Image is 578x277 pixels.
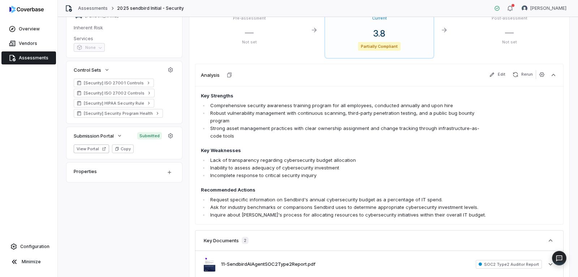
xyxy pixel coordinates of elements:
span: 3.8 [367,28,391,39]
button: Copy [112,144,134,153]
span: Control Sets [74,67,101,73]
span: [Security] ISO 27002 Controls [84,90,144,96]
p: Pre-assessment [201,16,298,21]
h3: Analysis [201,72,220,78]
a: Overview [1,22,56,35]
img: 4986ffdd521b4bfbbd71c4e7d9ced73c.jpg [204,257,215,272]
span: Overview [19,26,40,32]
span: Submission Portal [74,133,114,139]
h4: Recommended Actions [201,186,486,194]
span: [Security] Security Program Health [84,110,153,116]
li: Inability to assess adequacy of cybersecurity investment [208,164,486,172]
span: [Security] HIPAA Security Rule [84,100,144,106]
li: Ask for industry benchmarks or comparisons Sendbird uses to determine appropriate cybersecurity i... [208,203,486,211]
span: [Security] ISO 27001 Controls [84,80,144,86]
button: Rerun [510,70,536,79]
a: [Security] Security Program Health [74,109,163,118]
span: [PERSON_NAME] [530,5,566,11]
li: Request specific information on Sendbird's annual cybersecurity budget as a percentage of IT spend. [208,196,486,203]
span: 2025 sendbird Initial - Security [117,5,184,11]
h4: Key Strengths [201,92,486,100]
span: SOC2 Type2 Auditor Report [476,260,542,269]
span: 2 [242,237,249,244]
span: Partially Compliant [358,42,401,51]
button: Submission Portal [72,129,125,142]
li: Robust vulnerability management with continuous scanning, third-party penetration testing, and a ... [208,109,486,125]
a: Configuration [3,240,55,253]
span: Assessments [19,55,48,61]
button: 11-SendbirdAIAgentSOC2Type2Report.pdf [221,261,315,268]
li: Inquire about [PERSON_NAME]'s process for allocating resources to cybersecurity initiatives withi... [208,211,486,219]
span: Submitted [137,132,162,139]
li: Strong asset management practices with clear ownership assignment and change tracking through inf... [208,125,486,140]
h4: Key Weaknesses [201,147,486,154]
button: Arun Muthu avatar[PERSON_NAME] [517,3,571,14]
p: Current [372,16,387,21]
a: Assessments [78,5,108,11]
li: Incomplete response to critical security inquiry [208,172,486,179]
span: — [505,27,514,38]
a: [Security] HIPAA Security Rule [74,99,154,108]
a: Vendors [1,37,56,50]
button: Control Sets [72,63,112,76]
h3: Key Documents [204,237,239,244]
a: Assessments [1,51,56,64]
p: Not set [461,39,558,45]
span: Configuration [20,244,49,249]
button: View Portal [74,144,109,153]
button: Edit [486,70,508,79]
img: Arun Muthu avatar [522,5,527,11]
span: — [245,27,254,38]
img: logo-D7KZi-bG.svg [9,6,44,13]
dt: Services [74,35,175,42]
li: Lack of transparency regarding cybersecurity budget allocation [208,156,486,164]
a: [Security] ISO 27001 Controls [74,79,154,87]
button: Minimize [3,255,55,269]
p: Post-assessment [461,16,558,21]
dt: Inherent Risk [74,24,175,31]
span: Vendors [19,41,37,46]
p: Not set [201,39,298,45]
li: Comprehensive security awareness training program for all employees, conducted annually and upon ... [208,102,486,109]
a: [Security] ISO 27002 Controls [74,89,155,97]
span: Minimize [22,259,41,265]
